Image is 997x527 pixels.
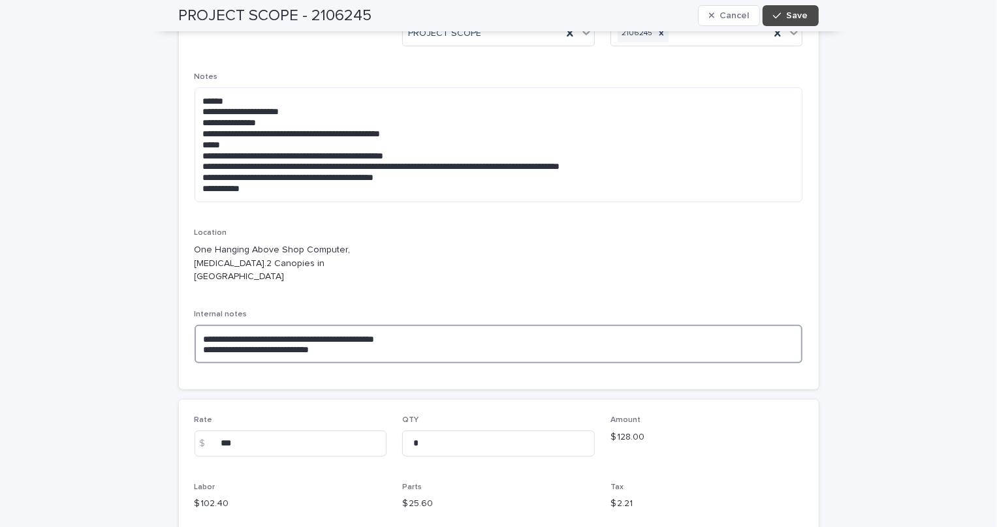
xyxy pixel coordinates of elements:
p: One Hanging Above Shop Computer, [MEDICAL_DATA].2 Canopies in [GEOGRAPHIC_DATA] [195,243,387,284]
span: Save [787,11,808,20]
button: Save [763,5,818,26]
span: Notes [195,73,218,81]
div: 2106245 [618,25,654,42]
p: $ 2.21 [610,497,803,511]
p: $ 25.60 [402,497,595,511]
span: Cancel [720,11,749,20]
span: PROJECT SCOPE [408,27,481,40]
span: Labor [195,483,215,491]
span: Amount [610,416,641,424]
div: $ [195,430,221,457]
span: QTY [402,416,419,424]
p: $ 102.40 [195,497,387,511]
span: Rate [195,416,213,424]
p: $ 128.00 [610,430,803,444]
span: Location [195,229,227,237]
h2: PROJECT SCOPE - 2106245 [179,7,372,25]
span: Tax [610,483,624,491]
span: Parts [402,483,422,491]
button: Cancel [698,5,761,26]
span: Internal notes [195,310,247,318]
